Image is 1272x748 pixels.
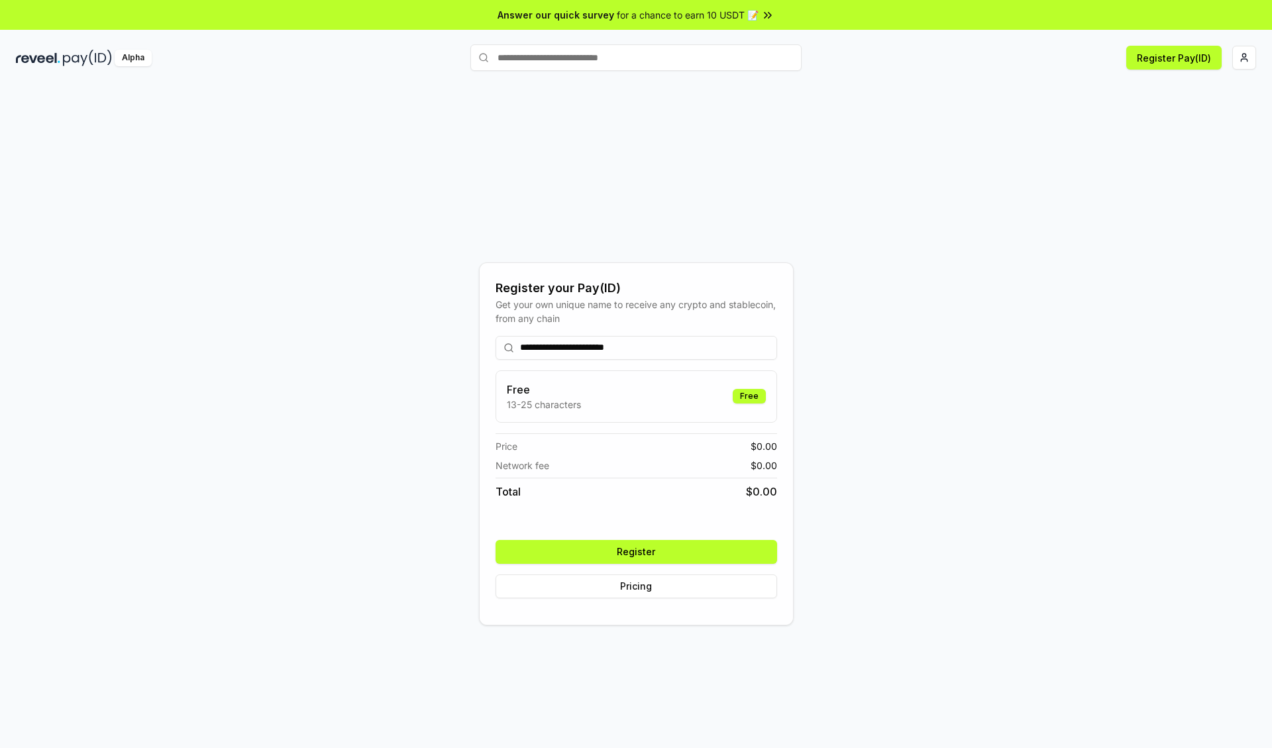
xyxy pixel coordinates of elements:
[751,439,777,453] span: $ 0.00
[507,398,581,411] p: 13-25 characters
[617,8,759,22] span: for a chance to earn 10 USDT 📝
[751,458,777,472] span: $ 0.00
[496,540,777,564] button: Register
[16,50,60,66] img: reveel_dark
[496,439,517,453] span: Price
[496,574,777,598] button: Pricing
[63,50,112,66] img: pay_id
[496,484,521,500] span: Total
[746,484,777,500] span: $ 0.00
[1126,46,1222,70] button: Register Pay(ID)
[496,458,549,472] span: Network fee
[498,8,614,22] span: Answer our quick survey
[507,382,581,398] h3: Free
[733,389,766,403] div: Free
[496,279,777,297] div: Register your Pay(ID)
[115,50,152,66] div: Alpha
[496,297,777,325] div: Get your own unique name to receive any crypto and stablecoin, from any chain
